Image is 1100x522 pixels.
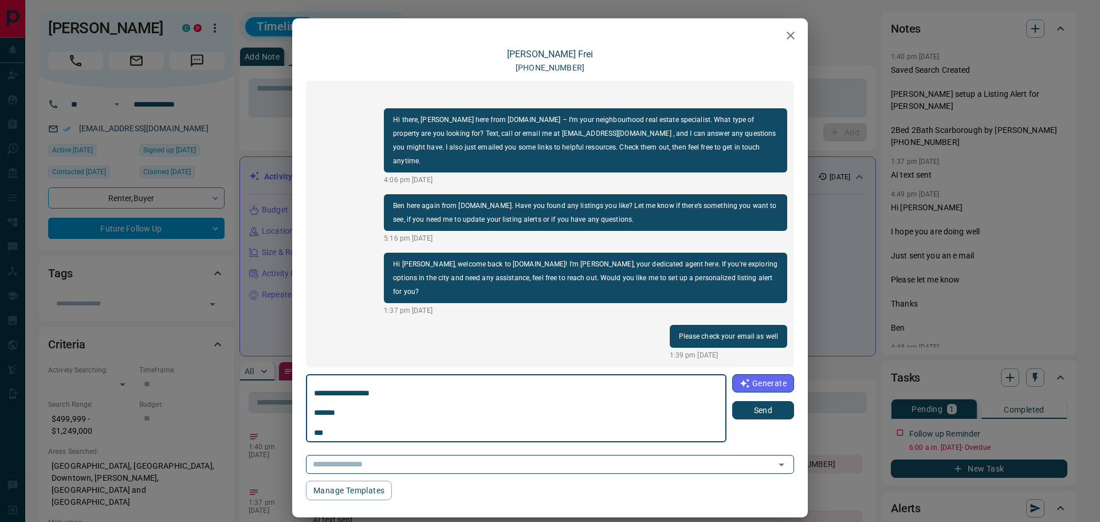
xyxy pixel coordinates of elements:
[507,49,593,60] a: [PERSON_NAME] Frei
[393,199,778,226] p: Ben here again from [DOMAIN_NAME]. Have you found any listings you like? Let me know if there’s s...
[679,329,779,343] p: Please check your email as well
[773,457,789,473] button: Open
[384,233,787,244] p: 5:16 pm [DATE]
[384,305,787,316] p: 1:37 pm [DATE]
[384,175,787,185] p: 4:06 pm [DATE]
[393,113,778,168] p: Hi there, [PERSON_NAME] here from [DOMAIN_NAME] – I’m your neighbourhood real estate specialist. ...
[516,62,584,74] p: [PHONE_NUMBER]
[306,481,392,500] button: Manage Templates
[670,350,788,360] p: 1:39 pm [DATE]
[732,374,794,393] button: Generate
[732,401,794,419] button: Send
[393,257,778,299] p: Hi [PERSON_NAME], welcome back to [DOMAIN_NAME]! I'm [PERSON_NAME], your dedicated agent here. If...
